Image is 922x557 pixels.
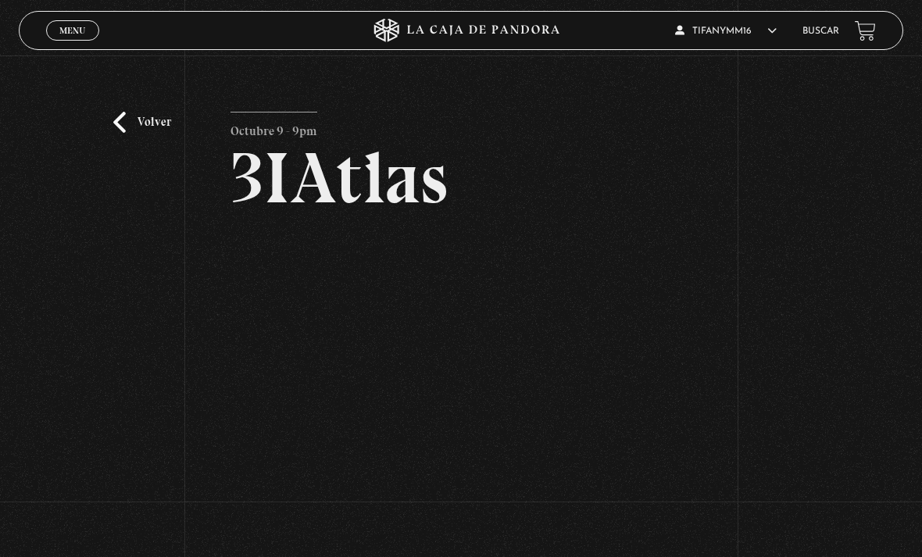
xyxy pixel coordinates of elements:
span: tifanymm16 [675,27,777,36]
span: Cerrar [55,39,91,50]
iframe: Dailymotion video player – 3IATLAS [230,237,691,496]
a: Buscar [802,27,839,36]
span: Menu [59,26,85,35]
a: Volver [113,112,171,133]
h2: 3IAtlas [230,142,691,214]
a: View your shopping cart [855,20,876,41]
p: Octubre 9 - 9pm [230,112,317,143]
